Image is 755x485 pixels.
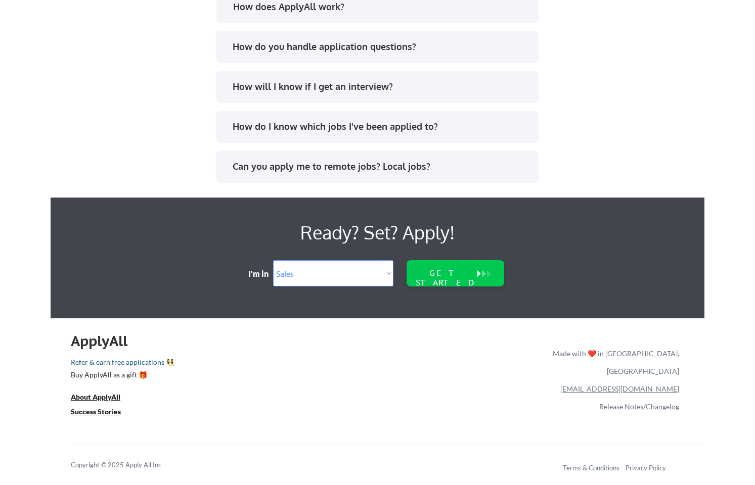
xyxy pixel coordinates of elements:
[233,120,529,133] div: How do I know which jobs I've been applied to?
[599,402,679,411] a: Release Notes/Changelog
[233,40,529,53] div: How do you handle application questions?
[233,160,529,173] div: Can you apply me to remote jobs? Local jobs?
[413,268,478,287] div: GET STARTED
[71,369,172,382] a: Buy ApplyAll as a gift 🎁
[233,80,529,93] div: How will I know if I get an interview?
[71,359,341,369] a: Refer & earn free applications 👯‍♀️
[71,332,139,350] div: ApplyAll
[233,1,530,13] div: How does ApplyAll work?
[71,371,172,378] div: Buy ApplyAll as a gift 🎁
[192,218,563,247] div: Ready? Set? Apply!
[71,392,135,404] a: About ApplyAll
[71,393,120,401] u: About ApplyAll
[549,345,679,380] div: Made with ❤️ in [GEOGRAPHIC_DATA], [GEOGRAPHIC_DATA]
[71,407,121,416] u: Success Stories
[563,464,619,472] a: Terms & Conditions
[248,268,276,279] div: I'm in
[71,406,135,419] a: Success Stories
[626,464,666,472] a: Privacy Policy
[71,460,187,470] div: Copyright © 2025 Apply All Inc
[560,384,679,393] a: [EMAIL_ADDRESS][DOMAIN_NAME]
